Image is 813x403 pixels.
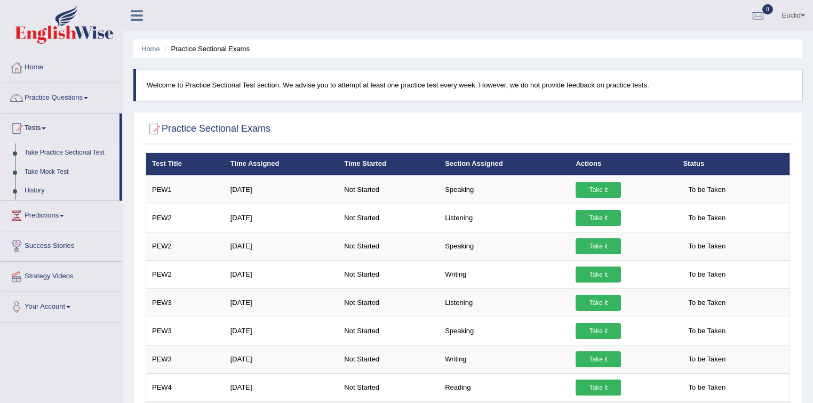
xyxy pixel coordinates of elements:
[683,182,731,198] span: To be Taken
[338,288,439,317] td: Not Started
[162,44,250,54] li: Practice Sectional Exams
[439,232,570,260] td: Speaking
[683,323,731,339] span: To be Taken
[20,143,119,163] a: Take Practice Sectional Test
[677,153,790,175] th: Status
[225,232,339,260] td: [DATE]
[338,317,439,345] td: Not Started
[439,288,570,317] td: Listening
[146,232,225,260] td: PEW2
[1,231,122,258] a: Success Stories
[146,317,225,345] td: PEW3
[146,153,225,175] th: Test Title
[225,345,339,373] td: [DATE]
[1,114,119,140] a: Tests
[439,175,570,204] td: Speaking
[1,262,122,288] a: Strategy Videos
[1,53,122,79] a: Home
[576,182,621,198] a: Take it
[147,80,791,90] p: Welcome to Practice Sectional Test section. We advise you to attempt at least one practice test e...
[576,210,621,226] a: Take it
[338,260,439,288] td: Not Started
[146,175,225,204] td: PEW1
[225,373,339,401] td: [DATE]
[683,351,731,367] span: To be Taken
[683,267,731,283] span: To be Taken
[338,153,439,175] th: Time Started
[146,288,225,317] td: PEW3
[439,260,570,288] td: Writing
[762,4,773,14] span: 0
[146,260,225,288] td: PEW2
[576,351,621,367] a: Take it
[683,295,731,311] span: To be Taken
[225,153,339,175] th: Time Assigned
[146,345,225,373] td: PEW3
[338,373,439,401] td: Not Started
[225,175,339,204] td: [DATE]
[225,260,339,288] td: [DATE]
[683,210,731,226] span: To be Taken
[570,153,677,175] th: Actions
[146,373,225,401] td: PEW4
[338,345,439,373] td: Not Started
[439,345,570,373] td: Writing
[576,238,621,254] a: Take it
[225,204,339,232] td: [DATE]
[576,380,621,396] a: Take it
[338,175,439,204] td: Not Started
[1,83,122,110] a: Practice Questions
[20,163,119,182] a: Take Mock Test
[683,380,731,396] span: To be Taken
[20,181,119,200] a: History
[1,292,122,319] a: Your Account
[225,288,339,317] td: [DATE]
[141,45,160,53] a: Home
[439,317,570,345] td: Speaking
[225,317,339,345] td: [DATE]
[338,232,439,260] td: Not Started
[146,121,270,137] h2: Practice Sectional Exams
[439,153,570,175] th: Section Assigned
[146,204,225,232] td: PEW2
[439,373,570,401] td: Reading
[576,323,621,339] a: Take it
[576,267,621,283] a: Take it
[338,204,439,232] td: Not Started
[576,295,621,311] a: Take it
[1,201,122,228] a: Predictions
[439,204,570,232] td: Listening
[683,238,731,254] span: To be Taken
